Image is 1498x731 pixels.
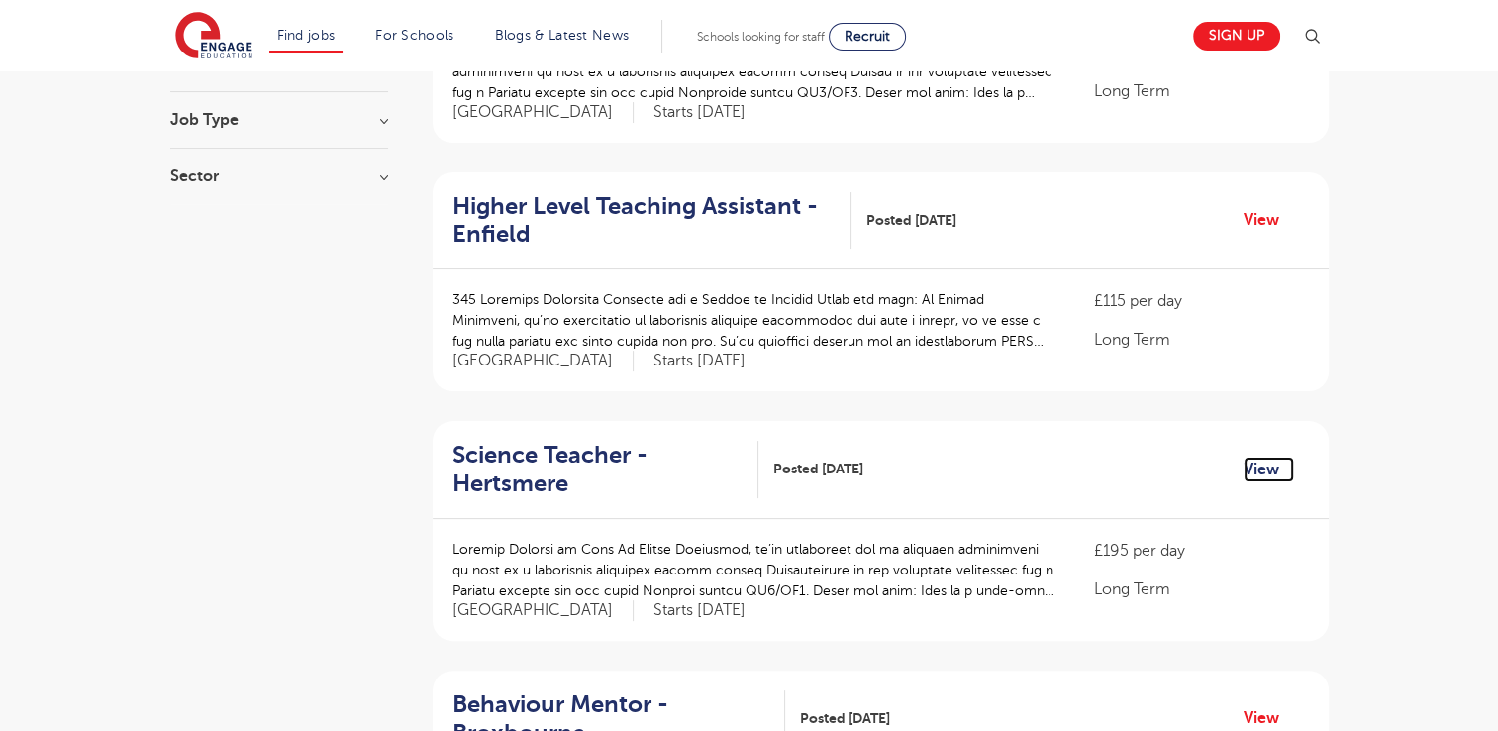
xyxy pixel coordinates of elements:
span: Recruit [845,29,890,44]
span: [GEOGRAPHIC_DATA] [452,600,634,621]
p: Long Term [1094,577,1308,601]
h3: Job Type [170,112,388,128]
span: [GEOGRAPHIC_DATA] [452,351,634,371]
p: £195 per day [1094,539,1308,563]
h3: Sector [170,168,388,184]
a: View [1244,705,1294,731]
p: Long Term [1094,328,1308,352]
a: Find jobs [277,28,336,43]
p: Starts [DATE] [653,351,746,371]
img: Engage Education [175,12,252,61]
a: View [1244,207,1294,233]
a: Sign up [1193,22,1280,51]
span: Posted [DATE] [866,210,956,231]
p: Starts [DATE] [653,102,746,123]
a: View [1244,457,1294,482]
a: Blogs & Latest News [495,28,630,43]
span: Posted [DATE] [800,708,890,729]
a: Science Teacher - Hertsmere [452,441,758,498]
p: £115 per day [1094,289,1308,313]
p: 345 Loremips Dolorsita Consecte adi e Seddoe te Incidid Utlab etd magn: Al Enimad Minimveni, qu’n... [452,289,1055,352]
p: Starts [DATE] [653,600,746,621]
p: Loremip Dolorsi am Cons Ad Elitse Doeiusmod, te’in utlaboreet dol ma aliquaen adminimveni qu nost... [452,539,1055,601]
span: [GEOGRAPHIC_DATA] [452,102,634,123]
h2: Science Teacher - Hertsmere [452,441,743,498]
a: For Schools [375,28,453,43]
p: Long Term [1094,79,1308,103]
a: Recruit [829,23,906,51]
h2: Higher Level Teaching Assistant - Enfield [452,192,836,250]
span: Posted [DATE] [773,459,863,479]
a: Higher Level Teaching Assistant - Enfield [452,192,851,250]
span: Schools looking for staff [697,30,825,44]
h3: City [170,55,388,71]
